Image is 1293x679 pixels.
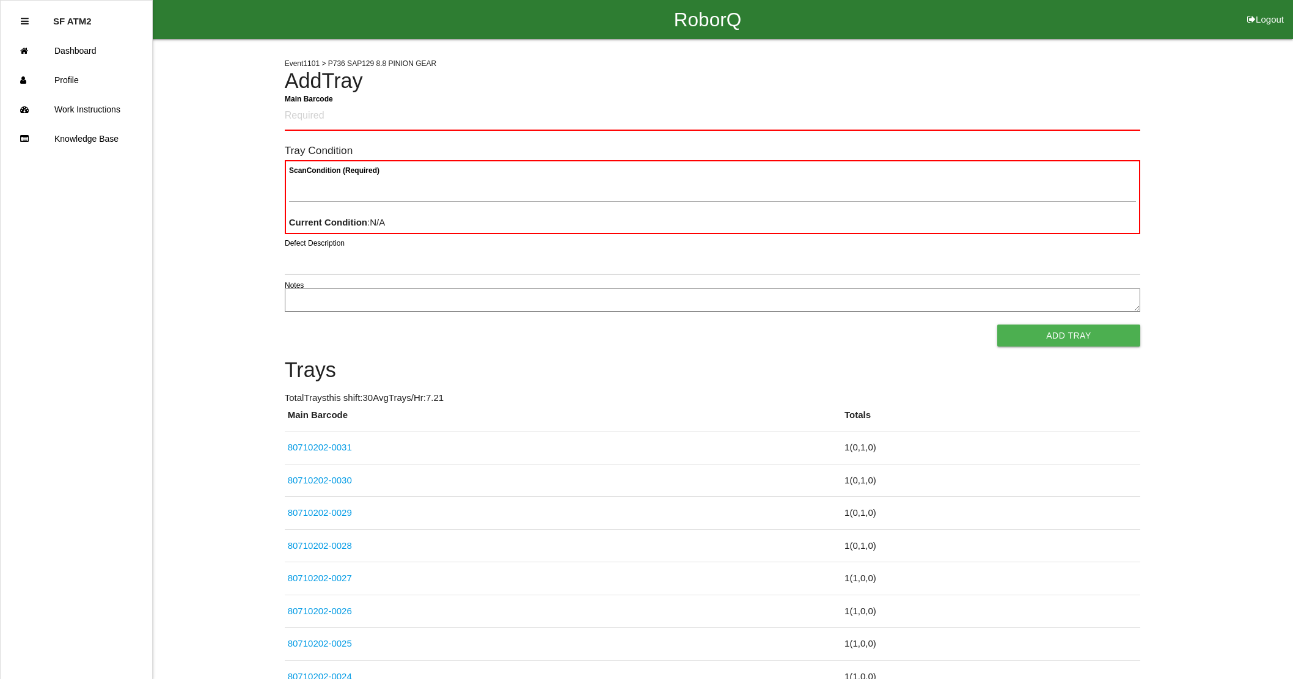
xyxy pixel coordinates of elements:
[289,217,367,227] b: Current Condition
[841,464,1140,497] td: 1 ( 0 , 1 , 0 )
[288,507,352,518] a: 80710202-0029
[285,408,841,431] th: Main Barcode
[1,65,152,95] a: Profile
[997,325,1140,347] button: Add Tray
[841,628,1140,661] td: 1 ( 1 , 0 , 0 )
[285,145,1140,156] h6: Tray Condition
[288,573,352,583] a: 80710202-0027
[1,124,152,153] a: Knowledge Base
[288,638,352,648] a: 80710202-0025
[285,102,1140,131] input: Required
[841,529,1140,562] td: 1 ( 0 , 1 , 0 )
[288,540,352,551] a: 80710202-0028
[841,595,1140,628] td: 1 ( 1 , 0 , 0 )
[1,36,152,65] a: Dashboard
[288,442,352,452] a: 80710202-0031
[285,391,1140,405] p: Total Trays this shift: 30 Avg Trays /Hr: 7.21
[841,562,1140,595] td: 1 ( 1 , 0 , 0 )
[285,359,1140,382] h4: Trays
[841,497,1140,530] td: 1 ( 0 , 1 , 0 )
[285,280,304,291] label: Notes
[53,7,92,26] p: SF ATM2
[285,238,345,249] label: Defect Description
[1,95,152,124] a: Work Instructions
[288,475,352,485] a: 80710202-0030
[289,166,379,175] b: Scan Condition (Required)
[841,408,1140,431] th: Totals
[841,431,1140,464] td: 1 ( 0 , 1 , 0 )
[285,70,1140,93] h4: Add Tray
[285,59,437,68] span: Event 1101 > P736 SAP129 8.8 PINION GEAR
[285,94,333,103] b: Main Barcode
[289,217,386,227] span: : N/A
[288,606,352,616] a: 80710202-0026
[21,7,29,36] div: Close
